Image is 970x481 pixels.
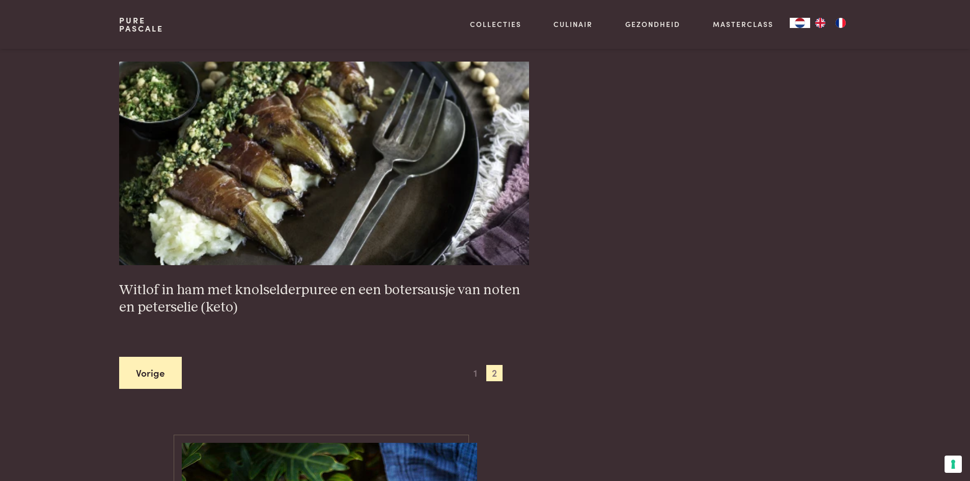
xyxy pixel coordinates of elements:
[625,19,680,30] a: Gezondheid
[810,18,830,28] a: EN
[810,18,851,28] ul: Language list
[470,19,521,30] a: Collecties
[119,62,529,317] a: Witlof in ham met knolselderpuree en een botersausje van noten en peterselie (keto) Witlof in ham...
[119,62,529,265] img: Witlof in ham met knolselderpuree en een botersausje van noten en peterselie (keto)
[830,18,851,28] a: FR
[119,357,182,389] a: Vorige
[713,19,773,30] a: Masterclass
[790,18,810,28] div: Language
[553,19,593,30] a: Culinair
[119,281,529,317] h3: Witlof in ham met knolselderpuree en een botersausje van noten en peterselie (keto)
[467,365,484,381] span: 1
[486,365,503,381] span: 2
[945,456,962,473] button: Uw voorkeuren voor toestemming voor trackingtechnologieën
[790,18,810,28] a: NL
[119,16,163,33] a: PurePascale
[790,18,851,28] aside: Language selected: Nederlands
